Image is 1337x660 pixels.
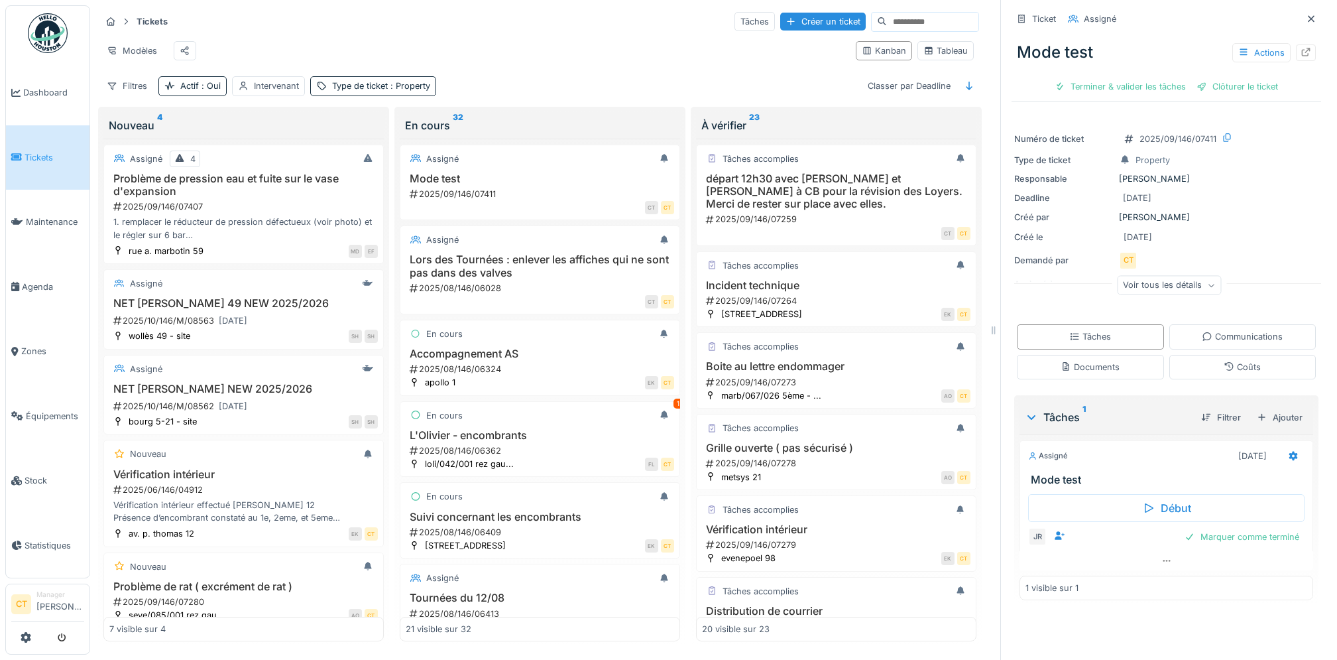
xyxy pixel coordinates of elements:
a: Stock [6,448,89,513]
div: Documents [1061,361,1120,373]
div: Demandé par [1014,254,1114,267]
div: À vérifier [701,117,971,133]
div: CT [661,458,674,471]
div: Nouveau [130,561,166,573]
div: CT [645,295,658,308]
div: 2025/10/146/M/08562 [112,398,378,415]
span: Zones [21,345,84,358]
div: Ajouter [1251,409,1308,427]
div: 2025/09/146/07273 [705,376,970,389]
div: rue a. marbotin 59 [129,245,203,257]
a: Agenda [6,255,89,320]
li: [PERSON_NAME] [36,590,84,618]
div: CT [957,552,970,565]
a: Tickets [6,125,89,190]
div: Début [1028,494,1305,522]
h3: Mode test [406,172,674,185]
div: [DATE] [1124,231,1152,243]
h3: Incident technique [702,279,970,292]
div: 1 [673,399,683,409]
div: CT [957,308,970,321]
div: av. p. thomas 12 [129,527,194,540]
div: Assigné [130,277,162,290]
div: Ticket [1032,13,1056,25]
div: 2025/09/146/07280 [112,596,378,608]
div: Coûts [1224,361,1261,373]
div: Tâches [1069,330,1111,343]
strong: Tickets [131,15,173,28]
div: 20 visible sur 23 [702,623,770,635]
div: [DATE] [219,400,247,413]
h3: Problème de rat ( excrément de rat ) [109,580,378,593]
div: apollo 1 [425,376,455,389]
sup: 23 [749,117,760,133]
a: Maintenance [6,190,89,255]
div: Communications [1202,330,1283,343]
div: MD [349,245,362,258]
div: Assigné [426,572,459,584]
a: Statistiques [6,513,89,578]
div: Créer un ticket [780,13,866,31]
div: Classer par Deadline [862,76,957,96]
div: Assigné [1028,450,1068,462]
div: Clôturer le ticket [1191,78,1283,96]
div: [STREET_ADDRESS] [721,308,802,320]
div: EK [645,376,658,389]
div: 2025/06/146/04912 [112,484,378,496]
div: 2025/10/146/M/08563 [112,312,378,329]
div: Type de ticket [1014,154,1114,166]
div: Tâches [1025,409,1191,425]
div: Assigné [1084,13,1116,25]
div: EK [645,539,658,553]
div: 2025/09/146/07411 [1139,133,1216,145]
div: Tâches accomplies [723,153,799,165]
div: En cours [405,117,675,133]
h3: Distribution de courrier [702,605,970,618]
div: [DATE] [219,314,247,327]
div: Tâches accomplies [723,503,799,516]
div: En cours [426,409,463,422]
div: bourg 5-21 - site [129,415,197,428]
div: 1. remplacer le réducteur de pression défectueux (voir photo) et le régler sur 6 bar 2. mettre à ... [109,216,378,241]
div: Type de ticket [332,80,430,92]
h3: NET [PERSON_NAME] 49 NEW 2025/2026 [109,297,378,310]
div: SH [365,330,378,343]
div: Créé par [1014,211,1114,224]
div: En cours [426,490,463,503]
div: Assigné [130,363,162,375]
div: 2025/09/146/07407 [112,200,378,213]
div: CT [661,295,674,308]
div: marb/067/026 5ème - ... [721,389,821,402]
div: 21 visible sur 32 [406,623,471,635]
div: SH [365,415,378,429]
div: CT [957,227,970,240]
div: Responsable [1014,172,1114,185]
h3: Lors des Tournées : enlever les affiches qui ne sont pas dans des valves [406,253,674,279]
div: wollès 49 - site [129,330,190,342]
div: Actif [180,80,221,92]
div: AO [349,609,362,622]
h3: L'Olivier - encombrants [406,429,674,442]
div: Actions [1232,43,1291,62]
span: Dashboard [23,86,84,99]
div: Vérification intérieur effectué [PERSON_NAME] 12 Présence d’encombrant constaté au 1e, 2eme, et 5... [109,499,378,524]
div: CT [1119,251,1137,270]
div: EK [941,308,955,321]
div: CT [661,539,674,553]
h3: Tournées du 12/08 [406,592,674,604]
div: Voir tous les détails [1117,276,1221,295]
h3: NET [PERSON_NAME] NEW 2025/2026 [109,383,378,395]
a: Zones [6,319,89,384]
div: Tableau [923,44,968,57]
div: [PERSON_NAME] [1014,172,1318,185]
div: Intervenant [254,80,299,92]
img: Badge_color-CXgf-gQk.svg [28,13,68,53]
div: 4 [190,153,196,165]
div: Nouveau [109,117,378,133]
div: 2025/08/146/06409 [408,526,674,539]
h3: Mode test [1031,474,1307,486]
div: CT [661,376,674,389]
li: CT [11,594,31,614]
div: Tâches accomplies [723,422,799,434]
div: Nouveau [130,448,166,460]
